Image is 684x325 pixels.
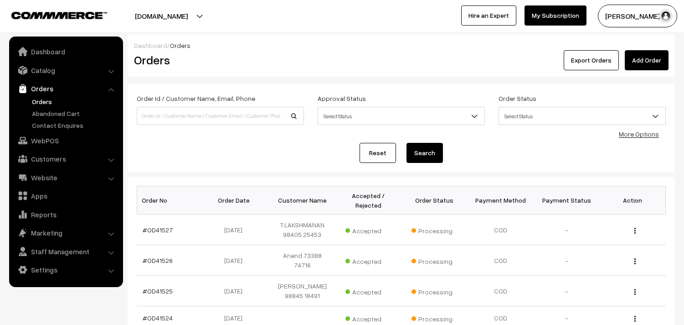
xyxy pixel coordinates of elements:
td: T.LAKSHMANAN 98405 25453 [269,215,335,245]
span: Processing [411,224,457,236]
td: [DATE] [203,245,269,276]
a: Dashboard [11,43,120,60]
a: Reports [11,206,120,223]
span: Processing [411,285,457,297]
a: Orders [11,80,120,97]
td: Anand 73388 74716 [269,245,335,276]
h2: Orders [134,53,303,67]
td: [PERSON_NAME] 98845 18491 [269,276,335,306]
th: Accepted / Rejected [335,186,401,215]
button: [PERSON_NAME] s… [598,5,677,27]
button: [DOMAIN_NAME] [103,5,220,27]
a: Add Order [625,50,669,70]
span: Accepted [345,312,391,324]
td: [DATE] [203,276,269,306]
a: Hire an Expert [461,5,516,26]
a: Orders [30,97,120,106]
a: Settings [11,262,120,278]
a: Marketing [11,225,120,241]
span: Select Status [318,108,484,124]
th: Order Date [203,186,269,215]
a: Catalog [11,62,120,79]
span: Accepted [345,224,391,236]
img: Menu [634,258,636,264]
a: #OD41526 [143,257,173,264]
a: Abandoned Cart [30,109,120,118]
td: [DATE] [203,215,269,245]
a: #OD41524 [143,314,173,322]
img: Menu [634,228,636,234]
th: Payment Method [468,186,534,215]
img: Menu [634,289,636,295]
th: Order No [137,186,203,215]
a: #OD41525 [143,287,173,295]
span: Select Status [318,107,485,125]
label: Order Status [499,94,536,103]
a: Customers [11,151,120,167]
td: - [534,215,600,245]
button: Export Orders [564,50,619,70]
button: Search [406,143,443,163]
span: Orders [170,42,190,49]
a: Dashboard [134,42,167,49]
div: / [134,41,669,50]
td: COD [468,215,534,245]
th: Payment Status [534,186,600,215]
td: COD [468,245,534,276]
th: Action [600,186,666,215]
a: More Options [619,130,659,138]
td: COD [468,276,534,306]
span: Accepted [345,285,391,297]
span: Accepted [345,254,391,266]
span: Select Status [499,107,666,125]
img: user [659,9,673,23]
a: Contact Enquires [30,121,120,130]
img: COMMMERCE [11,12,107,19]
input: Order Id / Customer Name / Customer Email / Customer Phone [137,107,304,125]
a: My Subscription [525,5,586,26]
th: Order Status [401,186,468,215]
a: Reset [360,143,396,163]
a: Apps [11,188,120,204]
a: Website [11,169,120,186]
span: Processing [411,254,457,266]
td: - [534,245,600,276]
th: Customer Name [269,186,335,215]
span: Processing [411,312,457,324]
a: #OD41527 [143,226,173,234]
td: - [534,276,600,306]
a: Staff Management [11,243,120,260]
label: Approval Status [318,94,366,103]
a: WebPOS [11,132,120,149]
span: Select Status [499,108,665,124]
label: Order Id / Customer Name, Email, Phone [137,94,255,103]
img: Menu [634,316,636,322]
a: COMMMERCE [11,9,91,20]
